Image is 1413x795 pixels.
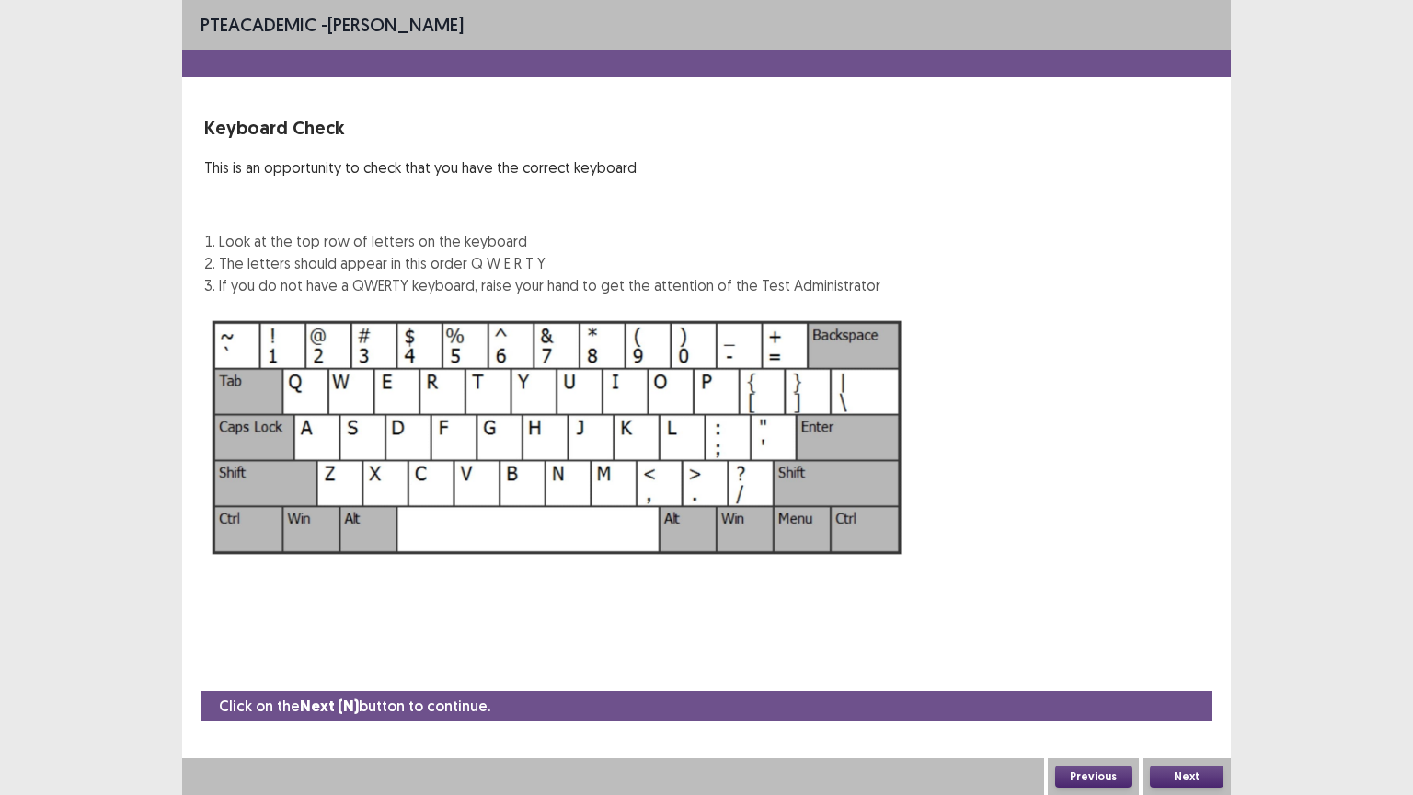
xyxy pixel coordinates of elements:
li: Look at the top row of letters on the keyboard [219,230,880,252]
button: Next [1150,766,1223,788]
p: - [PERSON_NAME] [201,11,464,39]
li: If you do not have a QWERTY keyboard, raise your hand to get the attention of the Test Administrator [219,274,880,296]
span: PTE academic [201,13,316,36]
button: Previous [1055,766,1132,788]
strong: Next (N) [300,697,359,716]
p: This is an opportunity to check that you have the correct keyboard [204,156,880,179]
img: Keyboard Image [204,311,911,564]
li: The letters should appear in this order Q W E R T Y [219,252,880,274]
p: Keyboard Check [204,114,880,142]
p: Click on the button to continue. [219,695,490,718]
